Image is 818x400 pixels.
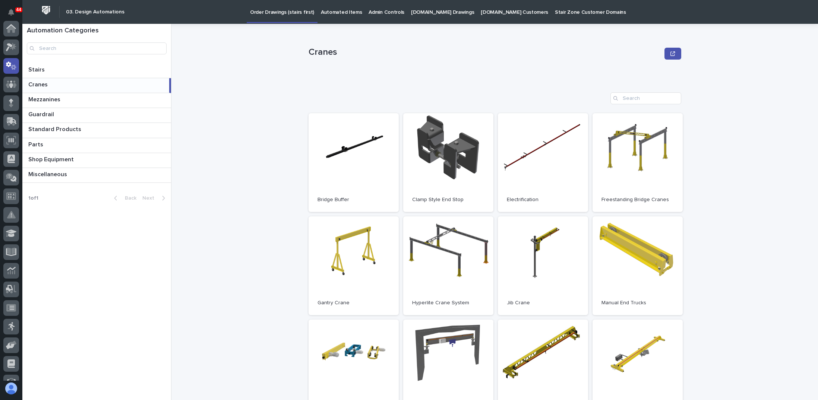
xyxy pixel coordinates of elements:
a: PartsParts [22,138,171,153]
p: Clamp Style End Stop [412,197,484,203]
a: MezzaninesMezzanines [22,93,171,108]
input: Search [27,42,167,54]
a: Jib Crane [498,216,588,315]
p: Bridge Buffer [318,197,390,203]
a: Bridge Buffer [309,113,399,212]
p: 1 of 1 [22,189,44,207]
a: GuardrailGuardrail [22,108,171,123]
p: Jib Crane [507,300,579,306]
p: Guardrail [28,109,56,118]
h2: 03. Design Automations [66,9,124,15]
p: Miscellaneous [28,169,69,178]
p: Standard Products [28,124,83,133]
a: Gantry Crane [309,216,399,315]
p: Stairs [28,65,46,73]
input: Search [610,92,681,104]
a: Standard ProductsStandard Products [22,123,171,138]
a: Clamp Style End Stop [403,113,493,212]
p: Freestanding Bridge Cranes [601,197,674,203]
p: 44 [16,7,21,12]
a: Shop EquipmentShop Equipment [22,153,171,168]
button: Notifications [3,4,19,20]
a: MiscellaneousMiscellaneous [22,168,171,183]
a: Hyperlite Crane System [403,216,493,315]
span: Back [120,196,136,201]
img: Workspace Logo [39,3,53,17]
p: Gantry Crane [318,300,390,306]
a: Manual End Trucks [593,216,683,315]
p: Shop Equipment [28,155,75,163]
a: Electrification [498,113,588,212]
p: Cranes [309,47,662,58]
a: Freestanding Bridge Cranes [593,113,683,212]
a: StairsStairs [22,63,171,78]
a: CranesCranes [22,78,171,93]
button: users-avatar [3,381,19,396]
h1: Automation Categories [27,27,167,35]
button: Back [108,195,139,201]
div: Notifications44 [9,9,19,21]
p: Manual End Trucks [601,300,674,306]
p: Electrification [507,197,579,203]
p: Mezzanines [28,95,62,103]
p: Hyperlite Crane System [412,300,484,306]
button: Next [139,195,171,201]
p: Cranes [28,80,49,88]
p: Parts [28,140,45,148]
span: Next [142,196,159,201]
